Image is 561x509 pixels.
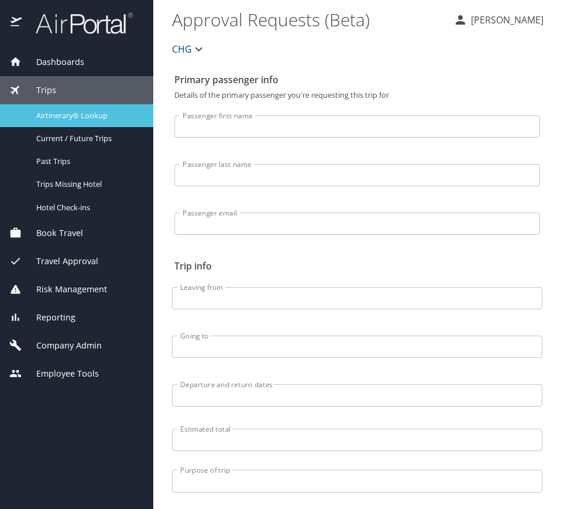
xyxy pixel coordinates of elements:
[172,41,192,57] span: CHG
[167,37,211,61] button: CHG
[22,339,102,352] span: Company Admin
[36,110,139,121] span: Airtinerary® Lookup
[22,227,83,240] span: Book Travel
[22,255,98,268] span: Travel Approval
[174,91,540,99] p: Details of the primary passenger you're requesting this trip for
[23,12,133,35] img: airportal-logo.png
[11,12,23,35] img: icon-airportal.png
[22,56,84,69] span: Dashboards
[467,13,543,27] p: [PERSON_NAME]
[36,156,139,167] span: Past Trips
[22,84,56,97] span: Trips
[22,283,107,296] span: Risk Management
[22,311,75,324] span: Reporting
[174,257,540,275] h2: Trip info
[22,367,99,380] span: Employee Tools
[172,1,444,37] h1: Approval Requests (Beta)
[36,179,139,190] span: Trips Missing Hotel
[36,202,139,213] span: Hotel Check-ins
[36,133,139,144] span: Current / Future Trips
[174,70,540,89] h2: Primary passenger info
[449,9,548,30] button: [PERSON_NAME]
